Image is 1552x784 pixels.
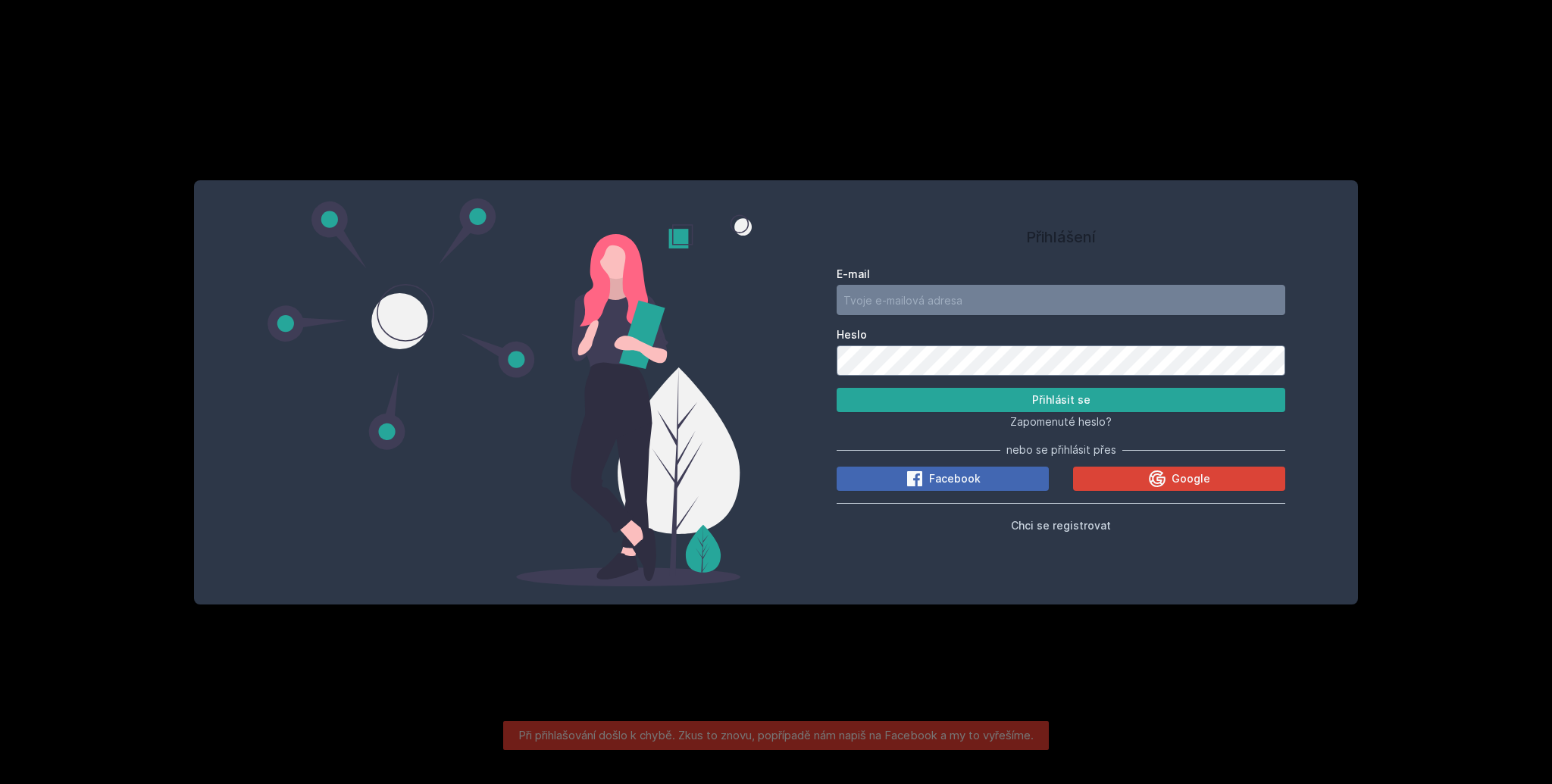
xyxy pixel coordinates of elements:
[1006,442,1116,458] span: nebo se přihlásit přes
[1011,519,1111,532] span: Chci se registrovat
[503,721,1049,750] div: Při přihlašování došlo k chybě. Zkus to znovu, popřípadě nám napiš na Facebook a my to vyřešíme.
[929,471,981,486] span: Facebook
[1011,516,1111,534] button: Chci se registrovat
[837,226,1285,248] h1: Přihlášení
[837,388,1285,412] button: Přihlásit se
[1010,415,1112,428] span: Zapomenuté heslo?
[837,467,1049,491] button: Facebook
[1172,471,1210,486] span: Google
[837,285,1285,315] input: Tvoje e-mailová adresa
[1073,467,1285,491] button: Google
[837,267,1285,282] label: E-mail
[837,327,1285,342] label: Heslo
